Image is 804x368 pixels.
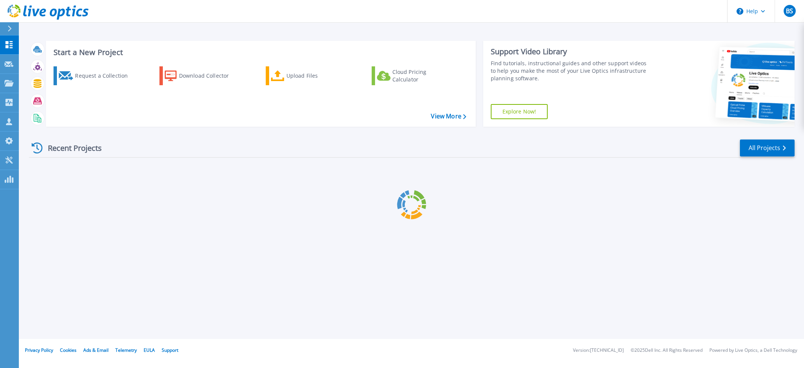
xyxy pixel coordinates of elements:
[266,66,350,85] a: Upload Files
[573,348,624,353] li: Version: [TECHNICAL_ID]
[144,347,155,353] a: EULA
[392,68,453,83] div: Cloud Pricing Calculator
[83,347,109,353] a: Ads & Email
[179,68,239,83] div: Download Collector
[75,68,135,83] div: Request a Collection
[491,60,651,82] div: Find tutorials, instructional guides and other support videos to help you make the most of your L...
[54,48,466,57] h3: Start a New Project
[159,66,243,85] a: Download Collector
[631,348,703,353] li: © 2025 Dell Inc. All Rights Reserved
[54,66,138,85] a: Request a Collection
[25,347,53,353] a: Privacy Policy
[372,66,456,85] a: Cloud Pricing Calculator
[60,347,77,353] a: Cookies
[491,47,651,57] div: Support Video Library
[162,347,178,353] a: Support
[115,347,137,353] a: Telemetry
[286,68,347,83] div: Upload Files
[786,8,793,14] span: BS
[29,139,112,157] div: Recent Projects
[709,348,797,353] li: Powered by Live Optics, a Dell Technology
[740,140,795,156] a: All Projects
[491,104,548,119] a: Explore Now!
[431,113,466,120] a: View More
